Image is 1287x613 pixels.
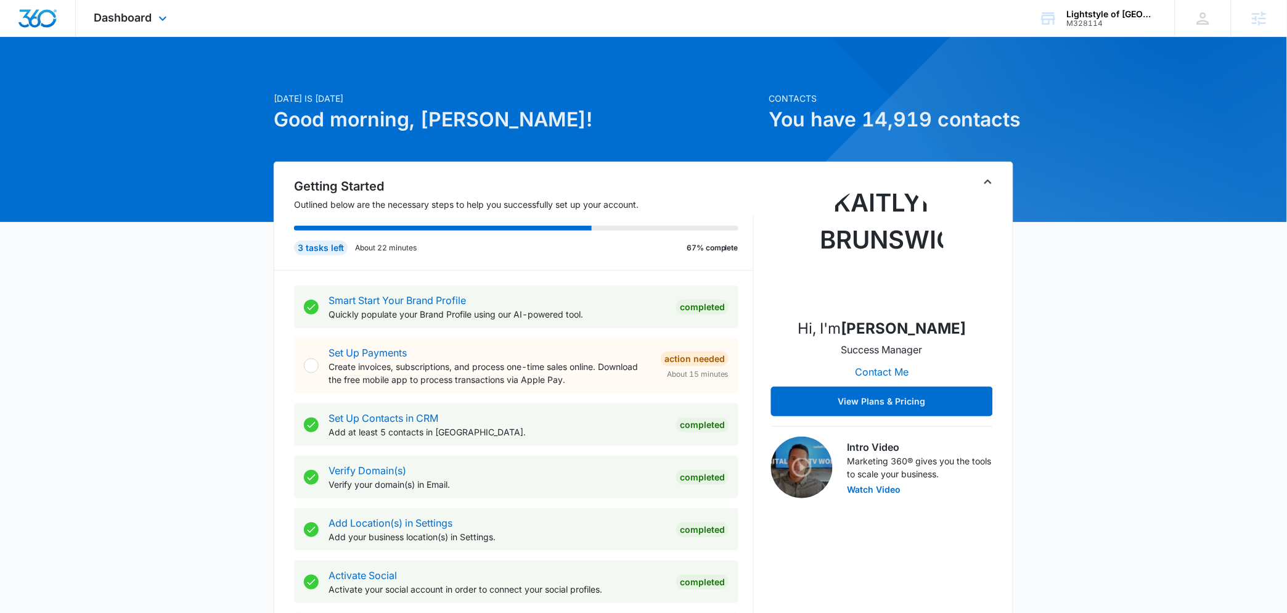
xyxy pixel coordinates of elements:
[329,464,406,477] a: Verify Domain(s)
[329,347,407,359] a: Set Up Payments
[274,92,762,105] p: [DATE] is [DATE]
[94,11,152,24] span: Dashboard
[274,105,762,134] h1: Good morning, [PERSON_NAME]!
[294,177,754,195] h2: Getting Started
[769,92,1013,105] p: Contacts
[676,418,729,432] div: Completed
[329,517,452,529] a: Add Location(s) in Settings
[294,241,348,255] div: 3 tasks left
[843,357,921,387] button: Contact Me
[329,360,651,386] p: Create invoices, subscriptions, and process one-time sales online. Download the free mobile app t...
[329,530,666,543] p: Add your business location(s) in Settings.
[848,485,901,494] button: Watch Video
[771,387,993,416] button: View Plans & Pricing
[1067,9,1157,19] div: account name
[661,352,729,366] div: Action Needed
[676,470,729,485] div: Completed
[329,308,666,321] p: Quickly populate your Brand Profile using our AI-powered tool.
[676,575,729,590] div: Completed
[848,455,993,480] p: Marketing 360® gives you the tools to scale your business.
[841,319,966,337] strong: [PERSON_NAME]
[769,105,1013,134] h1: You have 14,919 contacts
[294,198,754,211] p: Outlined below are the necessary steps to help you successfully set up your account.
[329,294,466,306] a: Smart Start Your Brand Profile
[1067,19,1157,28] div: account id
[329,426,666,438] p: Add at least 5 contacts in [GEOGRAPHIC_DATA].
[848,440,993,455] h3: Intro Video
[820,184,944,308] img: Kaitlyn Brunswig
[687,242,738,253] p: 67% complete
[798,318,966,340] p: Hi, I'm
[329,569,397,582] a: Activate Social
[355,242,417,253] p: About 22 minutes
[329,412,438,424] a: Set Up Contacts in CRM
[841,342,923,357] p: Success Manager
[329,478,666,491] p: Verify your domain(s) in Email.
[329,583,666,596] p: Activate your social account in order to connect your social profiles.
[676,522,729,537] div: Completed
[676,300,729,315] div: Completed
[771,437,833,498] img: Intro Video
[981,175,995,189] button: Toggle Collapse
[667,369,729,380] span: About 15 minutes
